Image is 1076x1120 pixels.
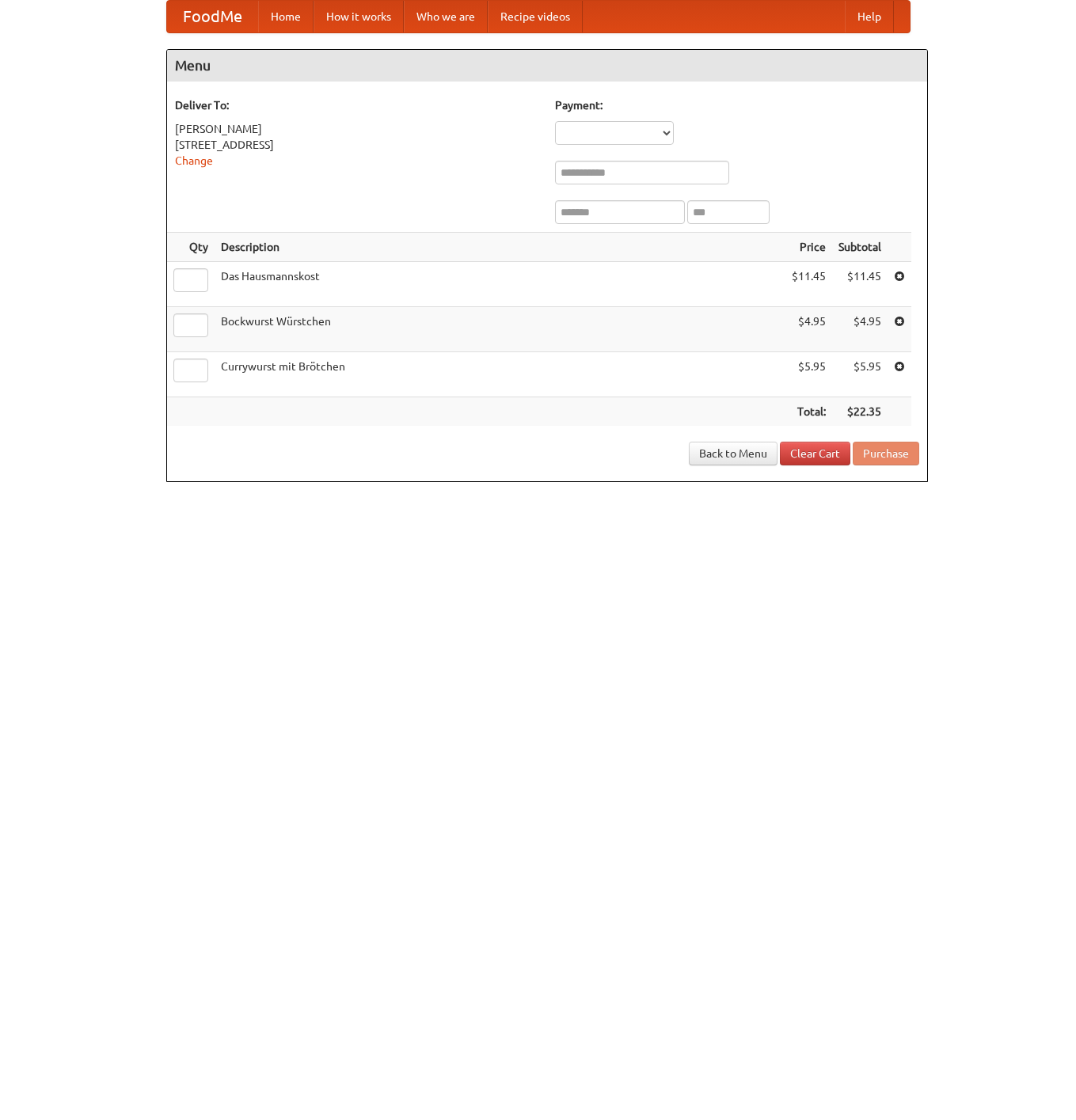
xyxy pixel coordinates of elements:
[689,442,778,465] a: Back to Menu
[555,97,919,113] h5: Payment:
[832,352,888,397] td: $5.95
[215,233,785,262] th: Description
[832,307,888,352] td: $4.95
[215,307,785,352] td: Bockwurst Würstchen
[215,352,785,397] td: Currywurst mit Brötchen
[785,307,832,352] td: $4.95
[258,1,314,32] a: Home
[785,397,832,427] th: Total:
[785,233,832,262] th: Price
[845,1,894,32] a: Help
[404,1,488,32] a: Who we are
[853,442,919,465] button: Purchase
[167,233,215,262] th: Qty
[785,352,832,397] td: $5.95
[175,137,539,153] div: [STREET_ADDRESS]
[832,233,888,262] th: Subtotal
[488,1,583,32] a: Recipe videos
[832,397,888,427] th: $22.35
[175,97,539,113] h5: Deliver To:
[167,50,927,82] h4: Menu
[215,262,785,307] td: Das Hausmannskost
[167,1,258,32] a: FoodMe
[175,121,539,137] div: [PERSON_NAME]
[314,1,404,32] a: How it works
[832,262,888,307] td: $11.45
[175,154,213,167] a: Change
[785,262,832,307] td: $11.45
[780,442,850,465] a: Clear Cart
